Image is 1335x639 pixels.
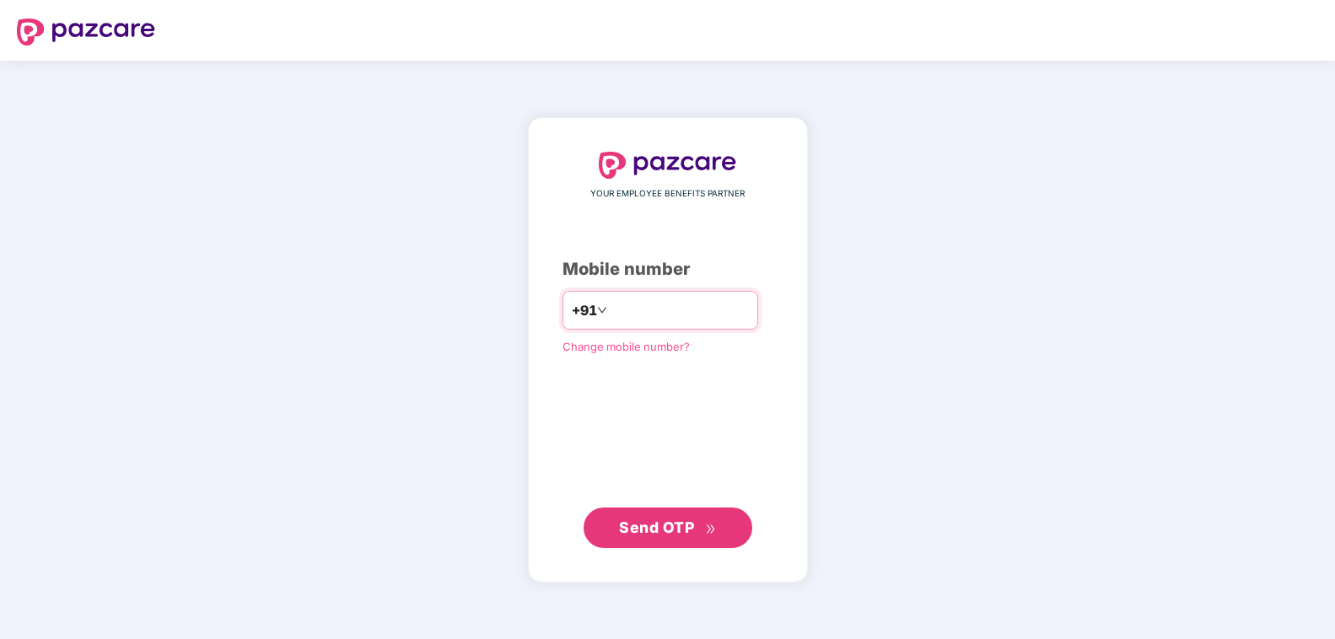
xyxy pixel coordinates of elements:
[599,152,737,179] img: logo
[563,340,690,353] a: Change mobile number?
[705,524,716,534] span: double-right
[17,19,155,46] img: logo
[590,187,745,201] span: YOUR EMPLOYEE BENEFITS PARTNER
[563,256,773,282] div: Mobile number
[584,507,752,548] button: Send OTPdouble-right
[597,305,607,315] span: down
[619,518,694,536] span: Send OTP
[572,300,597,321] span: +91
